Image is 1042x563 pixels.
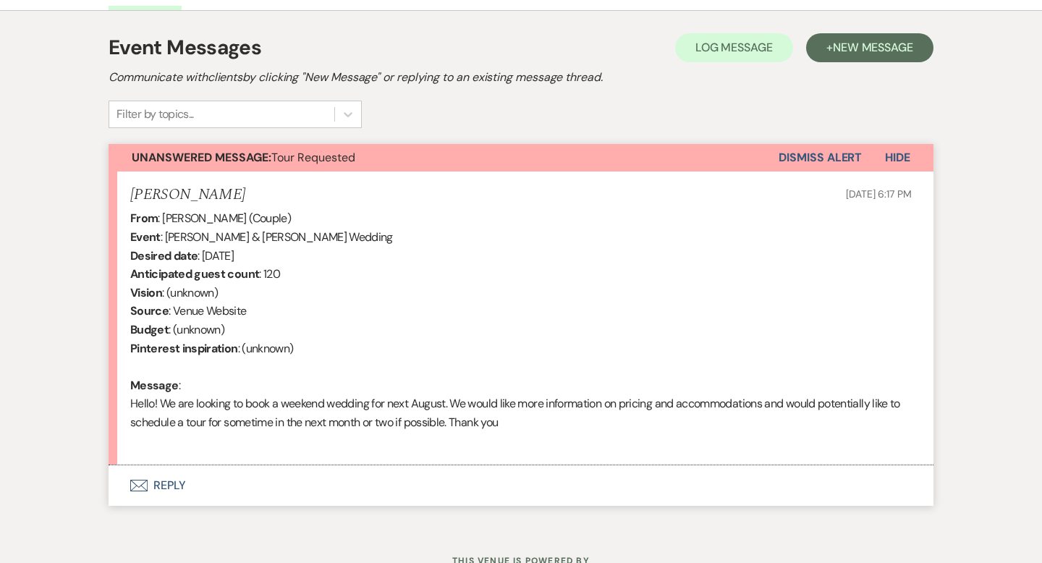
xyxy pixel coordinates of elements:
b: Event [130,229,161,245]
button: Hide [862,144,933,172]
button: +New Message [806,33,933,62]
span: Hide [885,150,910,165]
div: Filter by topics... [117,106,194,123]
h1: Event Messages [109,33,261,63]
b: Pinterest inspiration [130,341,238,356]
h2: Communicate with clients by clicking "New Message" or replying to an existing message thread. [109,69,933,86]
b: Desired date [130,248,198,263]
button: Dismiss Alert [779,144,862,172]
b: Message [130,378,179,393]
span: [DATE] 6:17 PM [846,187,912,200]
b: Source [130,303,169,318]
b: From [130,211,158,226]
button: Reply [109,465,933,506]
b: Vision [130,285,162,300]
b: Anticipated guest count [130,266,259,281]
button: Log Message [675,33,793,62]
span: Log Message [695,40,773,55]
span: Tour Requested [132,150,355,165]
button: Unanswered Message:Tour Requested [109,144,779,172]
b: Budget [130,322,169,337]
div: : [PERSON_NAME] (Couple) : [PERSON_NAME] & [PERSON_NAME] Wedding : [DATE] : 120 : (unknown) : Ven... [130,209,912,450]
strong: Unanswered Message: [132,150,271,165]
h5: [PERSON_NAME] [130,186,245,204]
span: New Message [833,40,913,55]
